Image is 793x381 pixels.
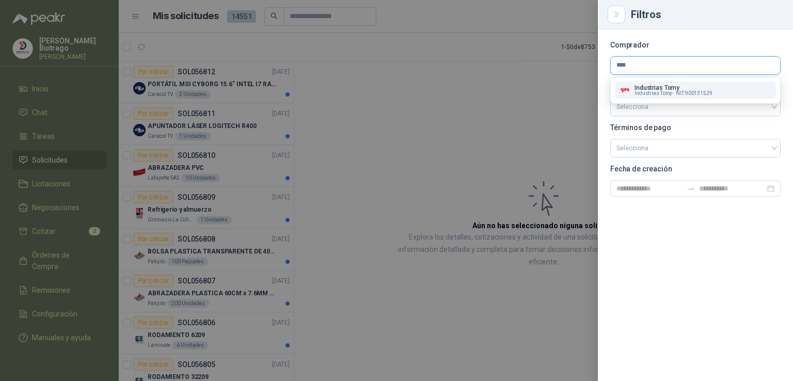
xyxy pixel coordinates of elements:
button: Company LogoIndustrias TomyIndustrias Tomy-NIT:900131529 [615,82,776,99]
p: Industrias Tomy [635,85,712,91]
p: Comprador [610,42,781,48]
button: Close [610,8,623,21]
span: Industrias Tomy - [635,91,674,96]
p: Términos de pago [610,124,781,131]
span: swap-right [687,184,695,193]
p: Fecha de creación [610,166,781,172]
div: Filtros [631,9,781,20]
span: to [687,184,695,193]
span: NIT : 900131529 [676,91,712,96]
img: Company Logo [619,85,630,96]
